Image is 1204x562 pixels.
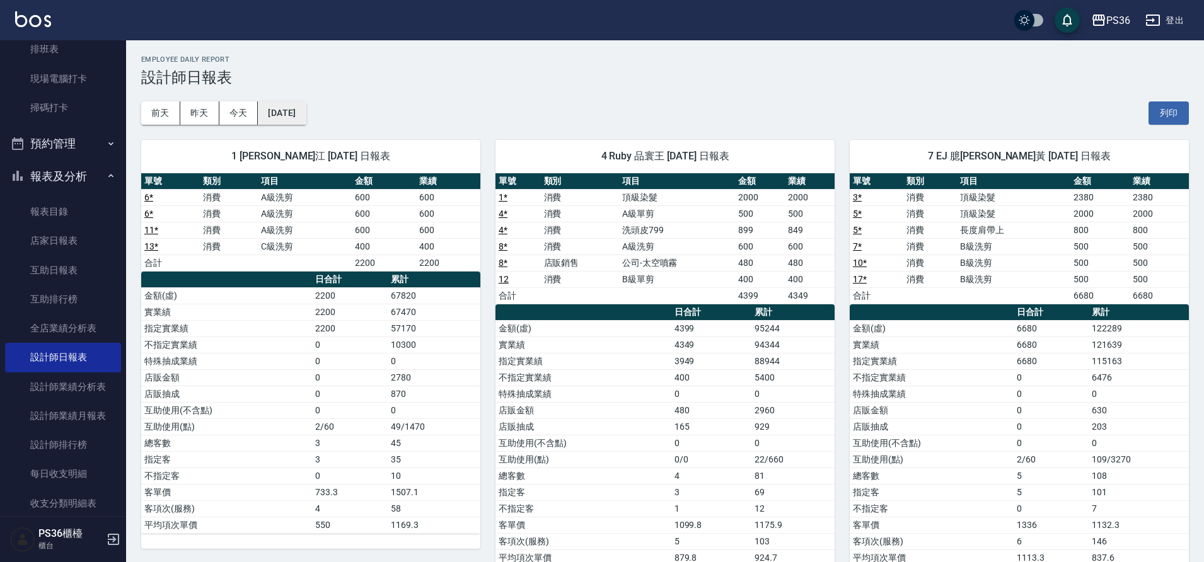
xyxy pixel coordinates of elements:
[671,353,751,369] td: 3949
[10,527,35,552] img: Person
[495,386,671,402] td: 特殊抽成業績
[495,451,671,467] td: 互助使用(點)
[1130,255,1189,271] td: 500
[850,467,1014,484] td: 總客數
[258,101,306,125] button: [DATE]
[785,173,835,190] th: 業績
[388,435,480,451] td: 45
[495,435,671,451] td: 互助使用(不含點)
[850,418,1014,435] td: 店販抽成
[671,320,751,336] td: 4399
[957,271,1070,287] td: B級洗剪
[258,189,352,205] td: A級洗剪
[388,418,480,435] td: 49/1470
[785,271,835,287] td: 400
[1130,222,1189,238] td: 800
[619,173,735,190] th: 項目
[388,369,480,386] td: 2780
[352,238,416,255] td: 400
[312,435,388,451] td: 3
[416,173,480,190] th: 業績
[5,489,121,518] a: 收支分類明細表
[671,484,751,500] td: 3
[352,255,416,271] td: 2200
[312,467,388,484] td: 0
[850,320,1014,336] td: 金額(虛)
[785,189,835,205] td: 2000
[735,287,785,304] td: 4399
[1086,8,1135,33] button: PS36
[671,500,751,517] td: 1
[735,255,785,271] td: 480
[1070,189,1130,205] td: 2380
[785,222,835,238] td: 849
[1089,517,1189,533] td: 1132.3
[850,484,1014,500] td: 指定客
[541,238,619,255] td: 消費
[1149,101,1189,125] button: 列印
[388,287,480,304] td: 67820
[751,517,835,533] td: 1175.9
[141,369,312,386] td: 店販金額
[38,527,103,540] h5: PS36櫃檯
[312,304,388,320] td: 2200
[1014,500,1089,517] td: 0
[1014,418,1089,435] td: 0
[312,402,388,418] td: 0
[751,500,835,517] td: 12
[141,386,312,402] td: 店販抽成
[903,222,957,238] td: 消費
[141,500,312,517] td: 客項次(服務)
[619,255,735,271] td: 公司-太空噴霧
[156,150,465,163] span: 1 [PERSON_NAME]江 [DATE] 日報表
[619,205,735,222] td: A級單剪
[1014,336,1089,353] td: 6680
[388,451,480,467] td: 35
[1130,173,1189,190] th: 業績
[312,272,388,288] th: 日合計
[1014,435,1089,451] td: 0
[751,386,835,402] td: 0
[1130,238,1189,255] td: 500
[541,205,619,222] td: 消費
[388,402,480,418] td: 0
[903,271,957,287] td: 消費
[141,435,312,451] td: 總客數
[785,287,835,304] td: 4349
[903,205,957,222] td: 消費
[751,369,835,386] td: 5400
[388,272,480,288] th: 累計
[751,353,835,369] td: 88944
[850,369,1014,386] td: 不指定實業績
[785,238,835,255] td: 600
[312,484,388,500] td: 733.3
[141,272,480,534] table: a dense table
[495,484,671,500] td: 指定客
[671,533,751,549] td: 5
[671,418,751,435] td: 165
[1089,402,1189,418] td: 630
[1014,517,1089,533] td: 1336
[850,451,1014,467] td: 互助使用(點)
[1089,336,1189,353] td: 121639
[1014,484,1089,500] td: 5
[903,255,957,271] td: 消費
[735,189,785,205] td: 2000
[312,451,388,467] td: 3
[850,533,1014,549] td: 客項次(服務)
[671,336,751,353] td: 4349
[619,189,735,205] td: 頂級染髮
[5,343,121,372] a: 設計師日報表
[541,222,619,238] td: 消費
[1089,500,1189,517] td: 7
[352,189,416,205] td: 600
[751,467,835,484] td: 81
[141,173,200,190] th: 單號
[352,173,416,190] th: 金額
[1014,402,1089,418] td: 0
[511,150,819,163] span: 4 Ruby 品寰王 [DATE] 日報表
[141,451,312,467] td: 指定客
[5,372,121,401] a: 設計師業績分析表
[1089,386,1189,402] td: 0
[312,336,388,353] td: 0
